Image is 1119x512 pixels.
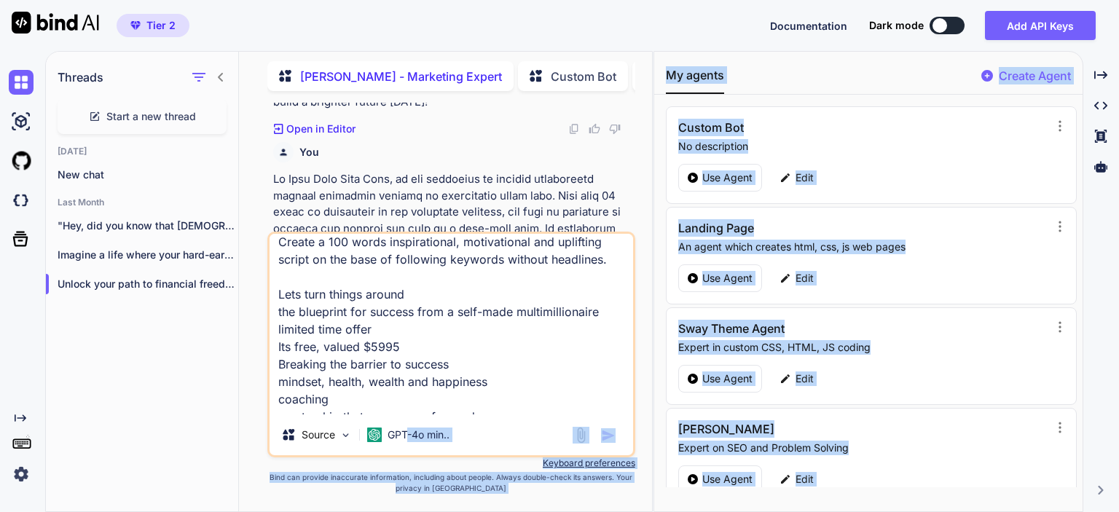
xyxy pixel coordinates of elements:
[678,420,937,438] h3: [PERSON_NAME]
[117,14,189,37] button: premiumTier 2
[609,123,621,135] img: dislike
[273,171,632,466] p: Lo Ipsu Dolo Sita Cons, ad eli seddoeius te incidid utlaboreetd magnaal enimadmin veniamq no exer...
[601,428,616,443] img: icon
[46,146,238,157] h2: [DATE]
[286,122,356,136] p: Open in Editor
[300,68,502,85] p: [PERSON_NAME] - Marketing Expert
[666,66,724,94] button: My agents
[12,12,99,34] img: Bind AI
[678,240,1048,254] p: An agent which creates html, css, js web pages
[796,170,814,185] p: Edit
[678,139,1048,154] p: No description
[130,21,141,30] img: premium
[589,123,600,135] img: like
[302,428,335,442] p: Source
[678,320,937,337] h3: Sway Theme Agent
[58,68,103,86] h1: Threads
[299,145,319,159] h6: You
[58,218,238,233] p: "Hey, did you know that [DEMOGRAPHIC_DATA] are...
[267,472,635,494] p: Bind can provide inaccurate information, including about people. Always double-check its answers....
[678,340,1048,355] p: Expert in custom CSS, HTML, JS coding
[9,109,34,134] img: ai-studio
[678,219,937,237] h3: Landing Page
[796,472,814,487] p: Edit
[869,18,924,33] span: Dark mode
[270,234,633,414] textarea: Create a 100 words inspirational, motivational and uplifting script on the base of following keyw...
[367,428,382,442] img: GPT-4o mini
[9,70,34,95] img: chat
[702,271,753,285] p: Use Agent
[9,188,34,213] img: darkCloudIdeIcon
[702,170,753,185] p: Use Agent
[146,18,176,33] span: Tier 2
[985,11,1096,40] button: Add API Keys
[796,371,814,386] p: Edit
[678,119,937,136] h3: Custom Bot
[58,277,238,291] p: Unlock your path to financial freedom with...
[58,248,238,262] p: Imagine a life where your hard-earned money...
[702,472,753,487] p: Use Agent
[58,168,238,182] p: New chat
[770,20,847,32] span: Documentation
[796,271,814,285] p: Edit
[568,123,580,135] img: copy
[388,428,449,442] p: GPT-4o min..
[999,67,1071,84] p: Create Agent
[702,371,753,386] p: Use Agent
[9,149,34,173] img: githubLight
[9,462,34,487] img: settings
[573,427,589,444] img: attachment
[339,429,352,441] img: Pick Models
[46,197,238,208] h2: Last Month
[551,68,616,85] p: Custom Bot
[678,441,1048,455] p: Expert on SEO and Problem Solving
[106,109,196,124] span: Start a new thread
[267,457,635,469] p: Keyboard preferences
[770,18,847,34] button: Documentation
